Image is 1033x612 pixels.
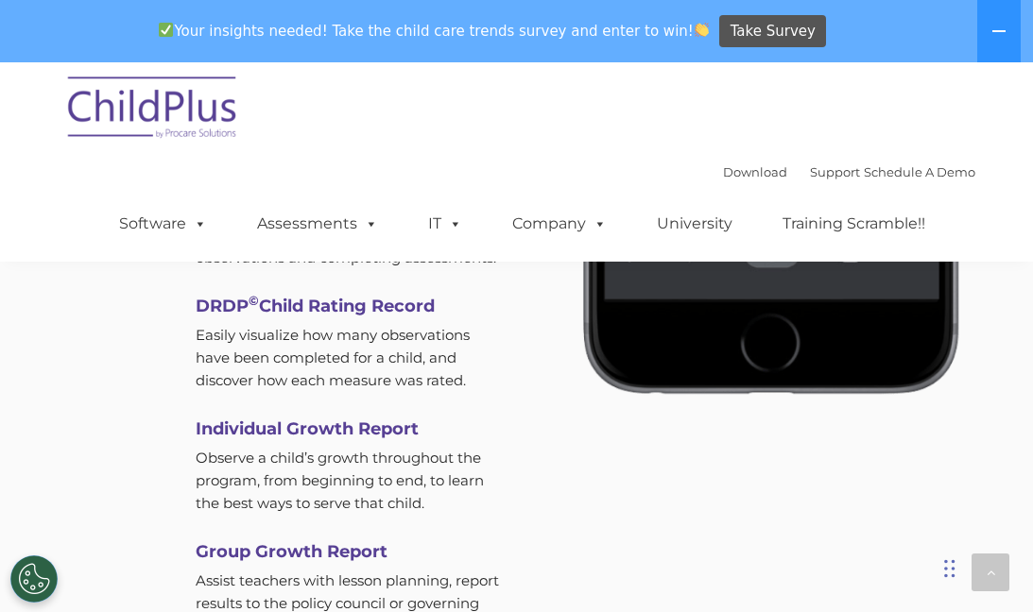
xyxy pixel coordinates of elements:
[196,296,435,316] strong: DRDP Child Rating Record
[409,205,481,243] a: IT
[159,23,173,37] img: ✅
[810,164,860,179] a: Support
[723,164,975,179] font: |
[731,15,816,48] span: Take Survey
[238,205,397,243] a: Assessments
[196,447,502,515] p: Observe a child’s growth throughout the program, from beginning to end, to learn the best ways to...
[714,408,1033,612] iframe: Chat Widget
[59,63,248,158] img: ChildPlus by Procare Solutions
[695,23,709,37] img: 👏
[719,15,826,48] a: Take Survey
[100,205,226,243] a: Software
[864,164,975,179] a: Schedule A Demo
[493,205,626,243] a: Company
[196,418,419,439] strong: Individual Growth Report
[196,541,387,562] strong: Group Growth Report
[944,540,956,597] div: Drag
[10,555,58,603] button: Cookies Settings
[249,293,259,308] sup: ©
[638,205,751,243] a: University
[151,12,717,49] span: Your insights needed! Take the child care trends survey and enter to win!
[196,324,502,392] p: Easily visualize how many observations have been completed for a child, and discover how each mea...
[764,205,944,243] a: Training Scramble!!
[723,164,787,179] a: Download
